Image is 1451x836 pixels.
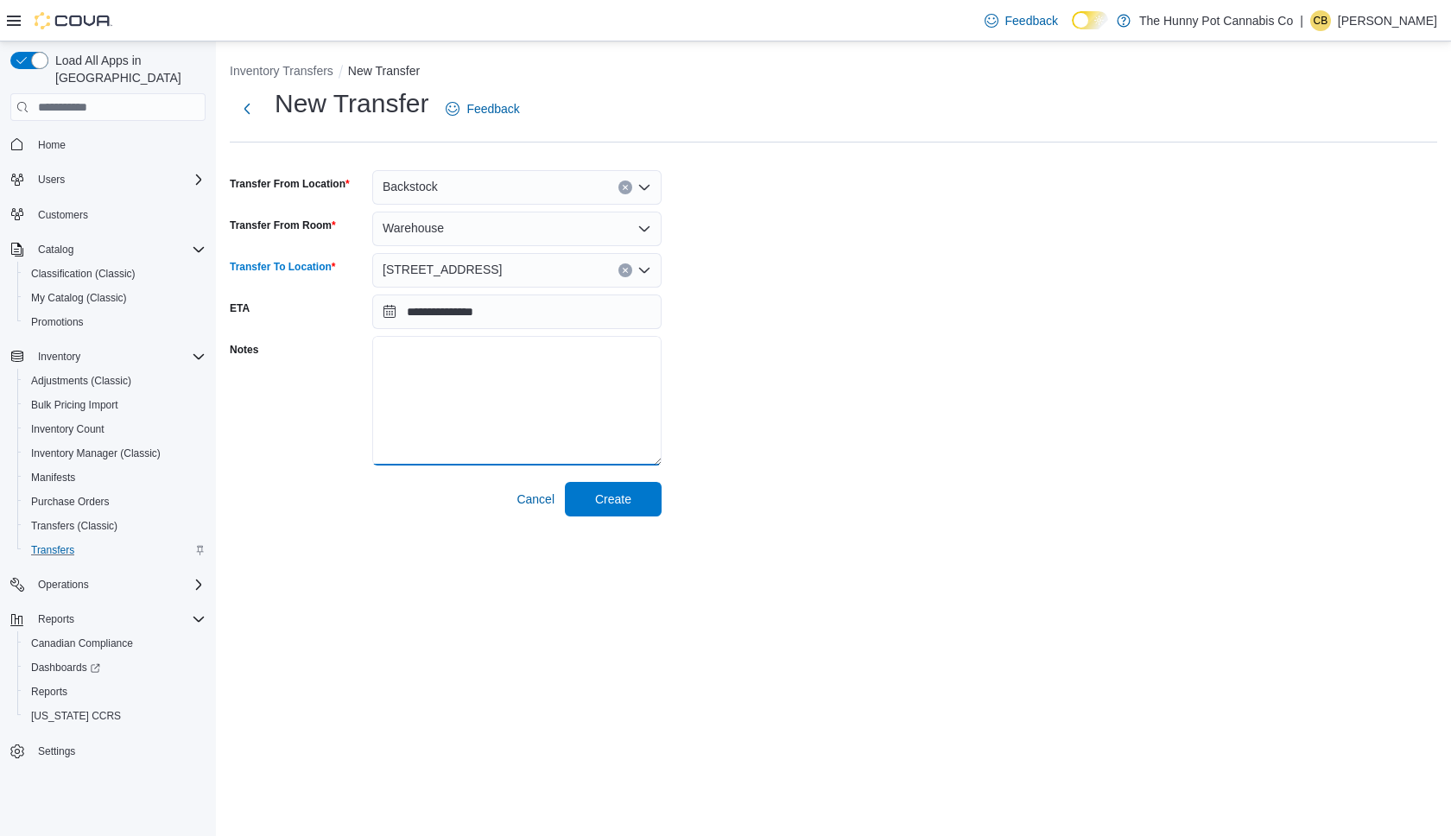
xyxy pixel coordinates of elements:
[24,516,124,536] a: Transfers (Classic)
[31,346,206,367] span: Inventory
[24,706,128,726] a: [US_STATE] CCRS
[24,681,74,702] a: Reports
[24,443,206,464] span: Inventory Manager (Classic)
[48,52,206,86] span: Load All Apps in [GEOGRAPHIC_DATA]
[31,609,206,630] span: Reports
[31,471,75,484] span: Manifests
[439,92,526,126] a: Feedback
[31,422,105,436] span: Inventory Count
[565,482,662,516] button: Create
[17,262,212,286] button: Classification (Classic)
[24,657,107,678] a: Dashboards
[17,631,212,655] button: Canadian Compliance
[24,395,206,415] span: Bulk Pricing Import
[38,243,73,256] span: Catalog
[24,681,206,702] span: Reports
[31,291,127,305] span: My Catalog (Classic)
[24,370,206,391] span: Adjustments (Classic)
[637,263,651,277] button: Open list of options
[31,346,87,367] button: Inventory
[17,704,212,728] button: [US_STATE] CCRS
[31,685,67,699] span: Reports
[31,169,206,190] span: Users
[31,574,206,595] span: Operations
[24,467,82,488] a: Manifests
[24,395,125,415] a: Bulk Pricing Import
[38,173,65,187] span: Users
[516,491,554,508] span: Cancel
[31,446,161,460] span: Inventory Manager (Classic)
[17,514,212,538] button: Transfers (Classic)
[618,263,632,277] button: Clear input
[31,741,82,762] a: Settings
[1005,12,1058,29] span: Feedback
[38,744,75,758] span: Settings
[3,573,212,597] button: Operations
[510,482,561,516] button: Cancel
[3,607,212,631] button: Reports
[31,740,206,762] span: Settings
[3,131,212,156] button: Home
[31,574,96,595] button: Operations
[31,709,121,723] span: [US_STATE] CCRS
[24,263,206,284] span: Classification (Classic)
[31,133,206,155] span: Home
[230,343,258,357] label: Notes
[17,655,212,680] a: Dashboards
[38,350,80,364] span: Inventory
[31,609,81,630] button: Reports
[466,100,519,117] span: Feedback
[24,491,117,512] a: Purchase Orders
[24,633,140,654] a: Canadian Compliance
[24,491,206,512] span: Purchase Orders
[3,345,212,369] button: Inventory
[3,168,212,192] button: Users
[17,490,212,514] button: Purchase Orders
[17,310,212,334] button: Promotions
[230,260,335,274] label: Transfer To Location
[383,218,444,238] span: Warehouse
[17,465,212,490] button: Manifests
[1072,11,1108,29] input: Dark Mode
[1139,10,1293,31] p: The Hunny Pot Cannabis Co
[31,267,136,281] span: Classification (Classic)
[31,135,73,155] a: Home
[24,419,206,440] span: Inventory Count
[17,393,212,417] button: Bulk Pricing Import
[31,239,80,260] button: Catalog
[24,312,206,332] span: Promotions
[637,180,651,194] button: Open list of options
[595,491,631,508] span: Create
[38,578,89,592] span: Operations
[24,288,206,308] span: My Catalog (Classic)
[35,12,112,29] img: Cova
[31,636,133,650] span: Canadian Compliance
[38,612,74,626] span: Reports
[1072,29,1073,30] span: Dark Mode
[3,202,212,227] button: Customers
[38,208,88,222] span: Customers
[17,417,212,441] button: Inventory Count
[24,467,206,488] span: Manifests
[24,370,138,391] a: Adjustments (Classic)
[17,680,212,704] button: Reports
[17,538,212,562] button: Transfers
[637,222,651,236] button: Open list of options
[31,661,100,674] span: Dashboards
[10,124,206,808] nav: Complex example
[24,419,111,440] a: Inventory Count
[31,519,117,533] span: Transfers (Classic)
[31,495,110,509] span: Purchase Orders
[24,633,206,654] span: Canadian Compliance
[31,315,84,329] span: Promotions
[383,259,502,280] span: [STREET_ADDRESS]
[24,657,206,678] span: Dashboards
[230,92,264,126] button: Next
[24,706,206,726] span: Washington CCRS
[230,62,1437,83] nav: An example of EuiBreadcrumbs
[230,301,250,315] label: ETA
[38,138,66,152] span: Home
[24,288,134,308] a: My Catalog (Classic)
[31,543,74,557] span: Transfers
[978,3,1065,38] a: Feedback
